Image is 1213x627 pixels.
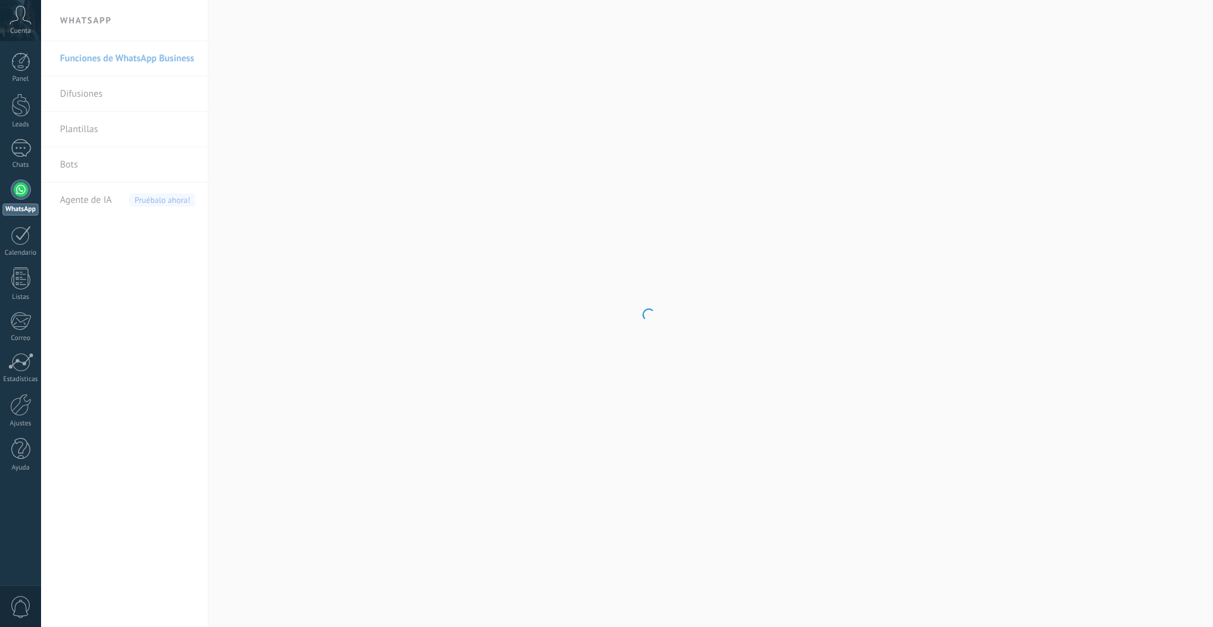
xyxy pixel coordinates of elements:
div: Correo [3,334,39,343]
span: Cuenta [10,27,31,35]
div: Ayuda [3,464,39,472]
div: Listas [3,293,39,301]
div: Leads [3,121,39,129]
div: Ajustes [3,420,39,428]
div: WhatsApp [3,204,39,216]
div: Panel [3,75,39,83]
div: Chats [3,161,39,169]
div: Calendario [3,249,39,257]
div: Estadísticas [3,375,39,384]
